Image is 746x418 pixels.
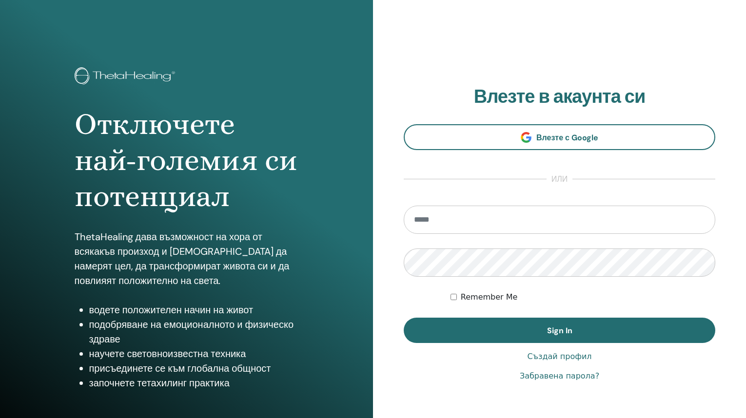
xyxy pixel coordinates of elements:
[404,124,715,150] a: Влезте с Google
[89,346,299,361] li: научете световноизвестна техника
[75,229,299,288] p: ThetaHealing дава възможност на хора от всякакъв произход и [DEMOGRAPHIC_DATA] да намерят цел, да...
[536,133,598,143] span: Влезте с Google
[404,318,715,343] button: Sign In
[89,303,299,317] li: водете положителен начин на живот
[89,376,299,390] li: започнете тетахилинг практика
[547,173,573,185] span: или
[451,291,715,303] div: Keep me authenticated indefinitely or until I manually logout
[89,317,299,346] li: подобряване на емоционалното и физическо здраве
[547,325,572,336] span: Sign In
[527,351,591,362] a: Създай профил
[404,86,715,108] h2: Влезте в акаунта си
[89,361,299,376] li: присъединете се към глобална общност
[520,370,599,382] a: Забравена парола?
[461,291,518,303] label: Remember Me
[75,106,299,215] h1: Отключете най-големия си потенциал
